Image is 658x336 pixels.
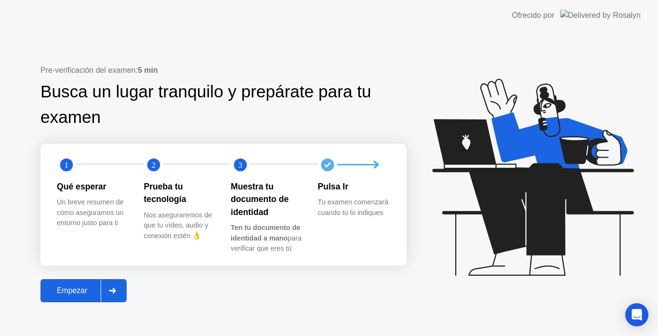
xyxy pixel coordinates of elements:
div: Pulsa Ir [318,180,390,193]
div: Tu examen comenzará cuando tú lo indiques [318,197,390,218]
div: Open Intercom Messenger [625,303,648,326]
div: Empezar [43,286,101,295]
div: Prueba tu tecnología [144,180,216,206]
text: 1 [65,160,68,169]
div: Nos aseguraremos de que tu vídeo, audio y conexión estén 👌 [144,210,216,242]
b: 5 min [138,66,158,74]
div: Pre-verificación del examen: [40,65,407,76]
button: Empezar [40,279,127,302]
div: Muestra tu documento de identidad [231,180,303,218]
text: 2 [151,160,155,169]
div: Ofrecido por [512,10,554,21]
text: 3 [238,160,242,169]
div: Busca un lugar tranquilo y prepárate para tu examen [40,79,380,130]
b: Ten tu documento de identidad a mano [231,224,300,242]
div: para verificar que eres tú [231,223,303,254]
img: Delivered by Rosalyn [560,10,641,21]
div: Un breve resumen de cómo aseguramos un entorno justo para ti [57,197,129,228]
div: Qué esperar [57,180,129,193]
